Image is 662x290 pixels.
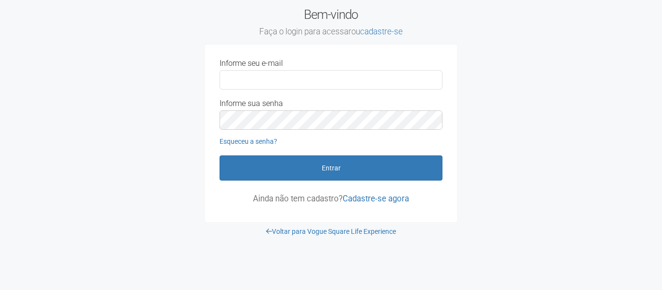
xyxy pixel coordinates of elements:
a: Voltar para Vogue Square Life Experience [266,228,396,235]
button: Entrar [220,155,442,181]
h2: Bem-vindo [205,7,457,37]
label: Informe seu e-mail [220,59,283,68]
a: Esqueceu a senha? [220,137,277,145]
span: ou [351,27,403,36]
a: cadastre-se [360,27,403,36]
small: Faça o login para acessar [205,27,457,37]
label: Informe sua senha [220,99,283,108]
p: Ainda não tem cadastro? [220,194,442,203]
a: Cadastre-se agora [343,194,409,203]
